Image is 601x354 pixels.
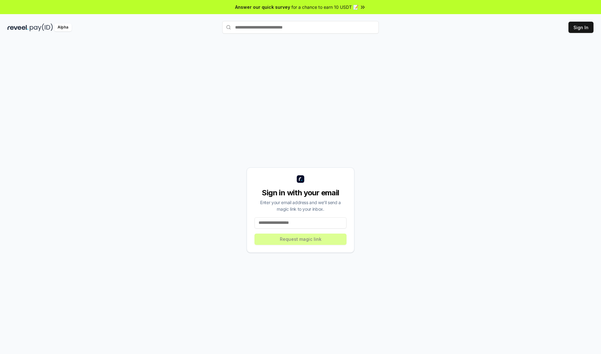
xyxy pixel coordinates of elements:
div: Sign in with your email [254,188,347,198]
span: for a chance to earn 10 USDT 📝 [291,4,358,10]
button: Sign In [568,22,593,33]
span: Answer our quick survey [235,4,290,10]
div: Enter your email address and we’ll send a magic link to your inbox. [254,199,347,212]
div: Alpha [54,24,72,31]
img: reveel_dark [8,24,28,31]
img: pay_id [30,24,53,31]
img: logo_small [297,175,304,183]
